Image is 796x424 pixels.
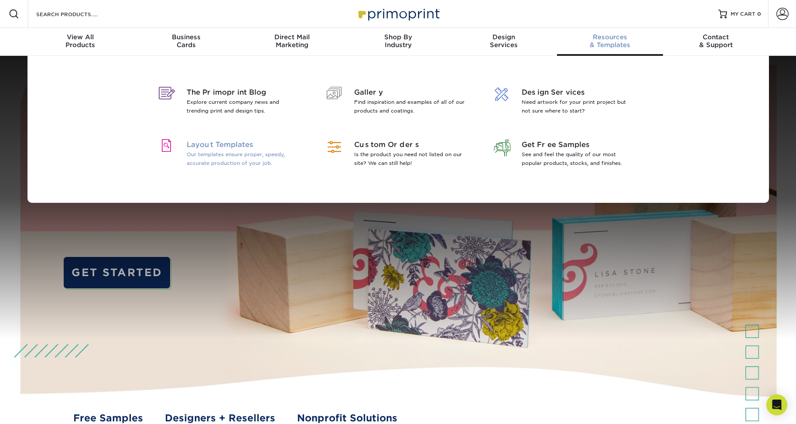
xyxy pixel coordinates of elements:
[321,77,475,129] a: Gallery Find inspiration and examples of all of our products and coatings.
[522,87,635,98] span: Design Services
[355,4,442,23] img: Primoprint
[27,33,133,49] div: Products
[757,11,761,17] span: 0
[321,129,475,181] a: Custom Orders Is the product you need not listed on our site? We can still help!
[239,33,345,49] div: Marketing
[489,77,643,129] a: Design Services Need artwork for your print project but not sure where to start?
[354,140,467,150] span: Custom Orders
[522,140,635,150] span: Get Free Samples
[522,150,635,168] p: See and feel the quality of our most popular products, stocks, and finishes.
[239,33,345,41] span: Direct Mail
[489,129,643,181] a: Get Free Samples See and feel the quality of our most popular products, stocks, and finishes.
[731,10,755,18] span: MY CART
[27,28,133,56] a: View AllProducts
[133,33,239,49] div: Cards
[154,129,308,181] a: Layout Templates Our templates ensure proper, speedy, accurate production of your job.
[187,150,300,168] p: Our templates ensure proper, speedy, accurate production of your job.
[154,77,308,129] a: The Primoprint Blog Explore current company news and trending print and design tips.
[187,87,300,98] span: The Primoprint Blog
[187,98,300,115] p: Explore current company news and trending print and design tips.
[451,28,557,56] a: DesignServices
[522,98,635,115] p: Need artwork for your print project but not sure where to start?
[451,33,557,49] div: Services
[663,28,769,56] a: Contact& Support
[557,28,663,56] a: Resources& Templates
[663,33,769,49] div: & Support
[345,33,451,49] div: Industry
[187,140,300,150] span: Layout Templates
[35,9,120,19] input: SEARCH PRODUCTS.....
[557,33,663,49] div: & Templates
[345,28,451,56] a: Shop ByIndustry
[133,33,239,41] span: Business
[663,33,769,41] span: Contact
[451,33,557,41] span: Design
[239,28,345,56] a: Direct MailMarketing
[354,150,467,168] p: Is the product you need not listed on our site? We can still help!
[27,33,133,41] span: View All
[557,33,663,41] span: Resources
[133,28,239,56] a: BusinessCards
[345,33,451,41] span: Shop By
[354,98,467,115] p: Find inspiration and examples of all of our products and coatings.
[354,87,467,98] span: Gallery
[766,394,787,415] div: Open Intercom Messenger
